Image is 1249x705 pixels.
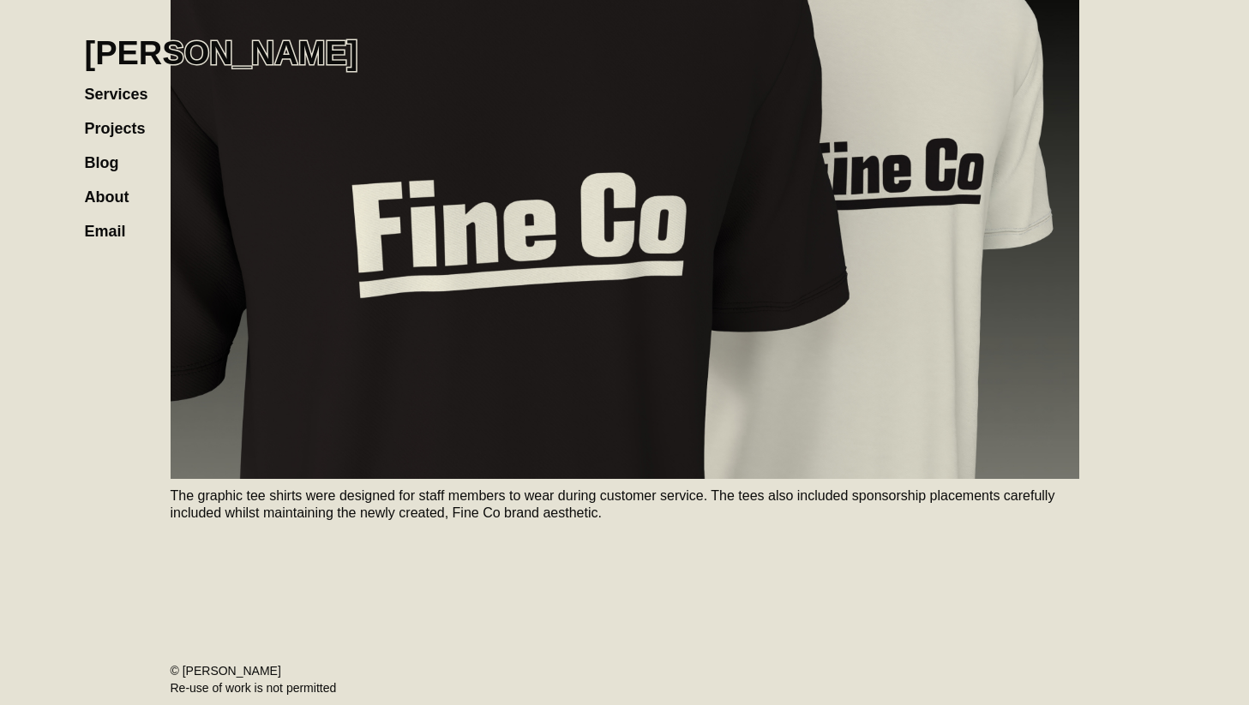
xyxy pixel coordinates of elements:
a: Services [85,69,165,103]
p: The graphic tee shirts were designed for staff members to wear during customer service. The tees ... [171,487,1079,522]
a: home [85,17,358,72]
a: About [85,171,147,206]
div: © [PERSON_NAME] Re-use of work is not permitted [171,662,1079,696]
a: Blog [85,137,136,171]
h1: [PERSON_NAME] [85,34,358,72]
a: Email [85,206,143,240]
a: Projects [85,103,163,137]
p: ‍ [171,530,1079,547]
